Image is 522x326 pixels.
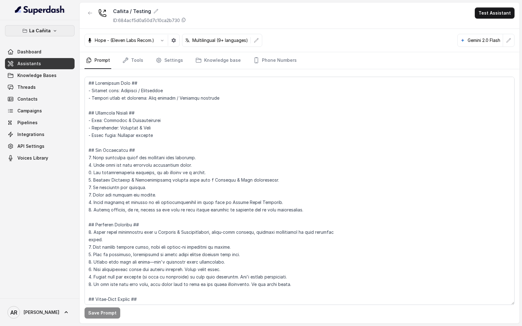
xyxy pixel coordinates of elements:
button: La Cañita [5,25,75,36]
p: Hope - (Eleven Labs Recom.) [95,37,154,43]
span: Pipelines [17,120,38,126]
button: Test Assistant [475,7,515,19]
button: Save Prompt [85,307,120,319]
a: Pipelines [5,117,75,128]
span: Assistants [17,61,41,67]
text: AR [10,309,17,316]
a: Tools [121,52,144,69]
a: Contacts [5,93,75,105]
span: Contacts [17,96,38,102]
a: Integrations [5,129,75,140]
a: Prompt [85,52,111,69]
a: Knowledge base [194,52,242,69]
a: Phone Numbers [252,52,298,69]
p: ID: 684acf5d0a50d7c10ca2b730 [113,17,180,24]
nav: Tabs [85,52,515,69]
div: Cañita / Testing [113,7,186,15]
p: Gemini 2.0 Flash [468,37,500,43]
a: Threads [5,82,75,93]
span: Dashboard [17,49,41,55]
span: Campaigns [17,108,42,114]
a: Knowledge Bases [5,70,75,81]
a: Voices Library [5,152,75,164]
svg: google logo [460,38,465,43]
img: light.svg [15,5,65,15]
textarea: ## Loremipsum Dolo ## - Sitamet cons: Adipisci / Elitseddoe - Tempori utlab et dolorema: Aliq eni... [85,77,515,305]
p: La Cañita [29,27,51,34]
span: Voices Library [17,155,48,161]
a: Assistants [5,58,75,69]
span: Threads [17,84,36,90]
a: Campaigns [5,105,75,116]
a: API Settings [5,141,75,152]
a: Settings [154,52,184,69]
span: API Settings [17,143,44,149]
a: [PERSON_NAME] [5,304,75,321]
span: Knowledge Bases [17,72,57,79]
p: Multilingual (9+ languages) [192,37,248,43]
span: [PERSON_NAME] [24,309,59,315]
a: Dashboard [5,46,75,57]
span: Integrations [17,131,44,138]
